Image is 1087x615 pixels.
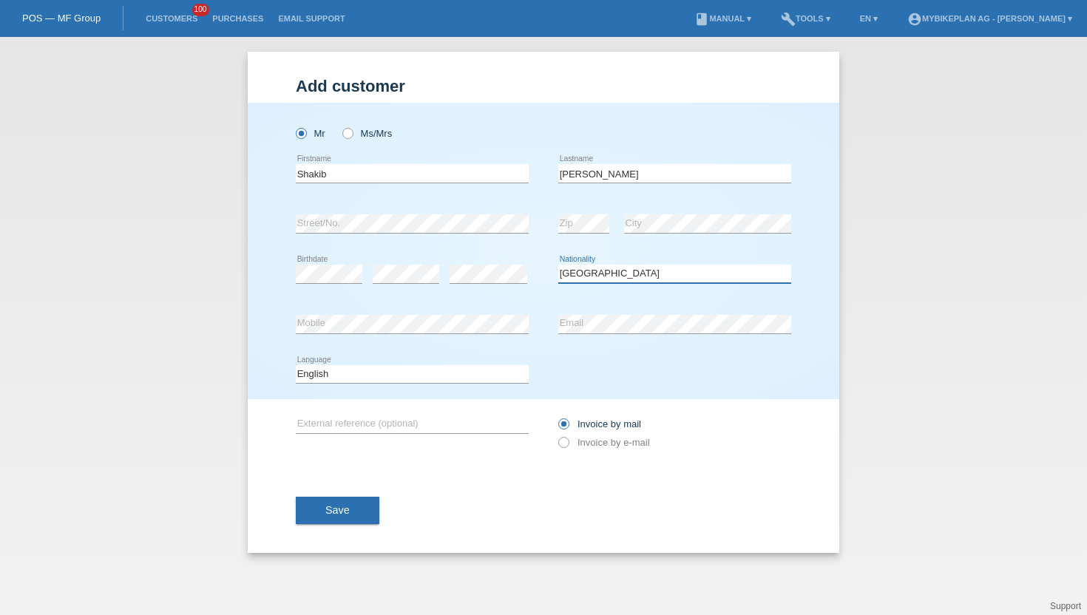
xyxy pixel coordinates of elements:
[296,128,325,139] label: Mr
[558,437,568,455] input: Invoice by e-mail
[342,128,392,139] label: Ms/Mrs
[296,77,791,95] h1: Add customer
[342,128,352,137] input: Ms/Mrs
[22,13,101,24] a: POS — MF Group
[205,14,271,23] a: Purchases
[138,14,205,23] a: Customers
[296,497,379,525] button: Save
[325,504,350,516] span: Save
[853,14,885,23] a: EN ▾
[781,12,796,27] i: build
[558,418,568,437] input: Invoice by mail
[558,418,641,429] label: Invoice by mail
[271,14,352,23] a: Email Support
[1050,601,1081,611] a: Support
[558,437,650,448] label: Invoice by e-mail
[907,12,922,27] i: account_circle
[900,14,1080,23] a: account_circleMybikeplan AG - [PERSON_NAME] ▾
[694,12,709,27] i: book
[192,4,210,16] span: 100
[687,14,759,23] a: bookManual ▾
[296,128,305,137] input: Mr
[773,14,838,23] a: buildTools ▾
